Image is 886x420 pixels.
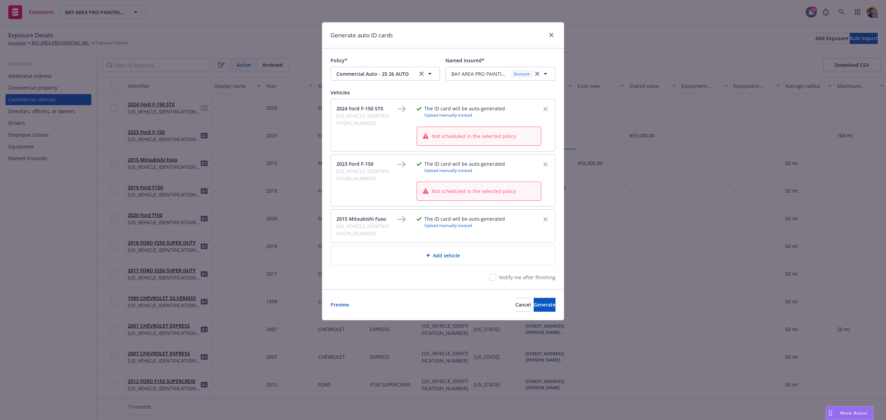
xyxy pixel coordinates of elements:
[424,112,505,118] span: Upload manually instead
[515,301,531,308] span: Cancel
[510,70,533,78] div: Account
[336,167,392,182] span: [US_VEHICLE_IDENTIFICATION_NUMBER]
[331,31,393,40] h1: Generate auto ID cards
[331,301,349,308] a: Preview
[547,31,555,39] a: close
[424,167,505,173] span: Upload manually instead
[336,215,392,222] span: 2015 Mitsubishi Fuso
[336,222,392,237] span: [US_VEHICLE_IDENTIFICATION_NUMBER]
[433,252,460,259] span: Add vehicle
[534,298,555,312] button: Generate
[445,57,485,64] span: Named insured*
[424,215,505,222] span: The ID card will be auto-generated
[424,222,505,228] span: Upload manually instead
[424,105,505,112] span: The ID card will be auto-generated
[331,89,350,96] span: Vehicles
[515,298,531,312] button: Cancel
[336,105,392,112] span: 2024 Ford F-150 STX
[417,70,426,78] a: clear selection
[840,410,868,416] span: Nova Assist
[826,407,835,420] div: Drag to move
[336,112,392,127] span: [US_VEHICLE_IDENTIFICATION_NUMBER]
[533,70,541,78] a: clear selection
[331,246,555,265] div: Add vehicle
[432,133,516,140] span: Not scheduled in the selected policy
[499,274,555,281] p: Notify me after finishing
[336,160,392,167] span: 2023 Ford F-150
[331,57,347,64] span: Policy*
[541,215,550,223] a: remove
[445,67,555,81] button: BAY AREA PRO PAINTING, INC.Accountclear selection
[534,301,555,308] span: Generate
[424,160,505,167] span: The ID card will be auto-generated
[451,70,508,77] span: BAY AREA PRO PAINTING, INC.
[331,67,440,81] button: Commercial Auto - 25 26 AUTOclear selection
[432,188,516,195] span: Not scheduled in the selected policy
[541,105,550,113] a: remove
[336,70,417,77] span: Commercial Auto - 25 26 AUTO
[826,406,874,420] button: Nova Assist
[541,160,550,168] a: remove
